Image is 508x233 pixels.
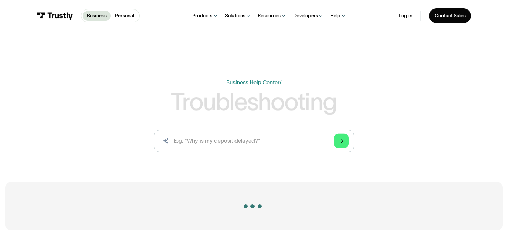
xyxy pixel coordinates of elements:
[330,13,340,19] div: Help
[293,13,318,19] div: Developers
[37,12,73,20] img: Trustly Logo
[399,13,412,19] a: Log in
[87,12,107,19] p: Business
[83,11,111,21] a: Business
[111,11,138,21] a: Personal
[258,13,281,19] div: Resources
[115,12,134,19] p: Personal
[225,13,245,19] div: Solutions
[171,90,337,114] h1: Troubleshooting
[226,79,280,85] a: Business Help Center
[154,130,354,152] form: Search
[280,79,282,85] div: /
[435,13,466,19] div: Contact Sales
[154,130,354,152] input: search
[192,13,212,19] div: Products
[429,8,471,23] a: Contact Sales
